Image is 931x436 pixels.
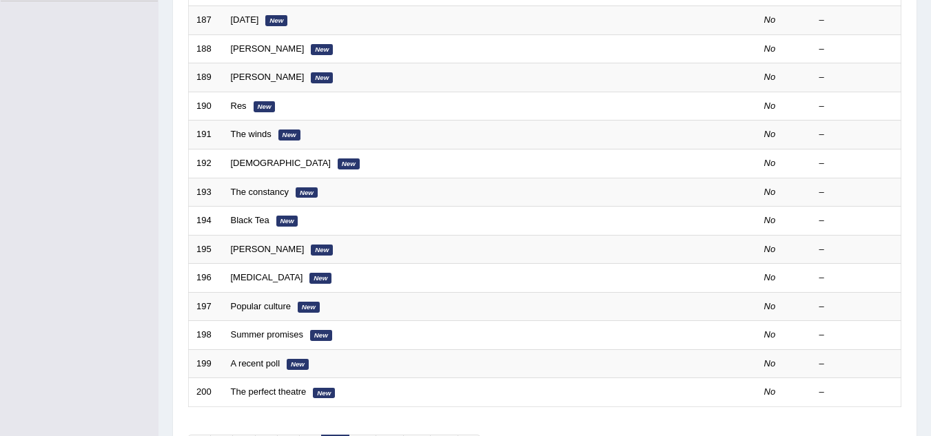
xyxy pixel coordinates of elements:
div: – [819,357,894,371]
em: No [764,43,776,54]
a: [PERSON_NAME] [231,244,305,254]
em: New [276,216,298,227]
td: 192 [189,149,223,178]
div: – [819,214,894,227]
a: [PERSON_NAME] [231,43,305,54]
a: Summer promises [231,329,303,340]
em: No [764,129,776,139]
a: The constancy [231,187,289,197]
em: New [298,302,320,313]
em: New [296,187,318,198]
td: 200 [189,378,223,407]
td: 190 [189,92,223,121]
em: New [311,72,333,83]
div: – [819,71,894,84]
em: New [311,44,333,55]
a: The perfect theatre [231,386,307,397]
td: 194 [189,207,223,236]
em: No [764,14,776,25]
em: New [254,101,276,112]
div: – [819,43,894,56]
em: New [278,129,300,141]
td: 187 [189,6,223,35]
a: [DATE] [231,14,259,25]
div: – [819,157,894,170]
em: No [764,329,776,340]
a: [PERSON_NAME] [231,72,305,82]
em: No [764,215,776,225]
div: – [819,100,894,113]
div: – [819,386,894,399]
div: – [819,128,894,141]
div: – [819,300,894,313]
em: New [338,158,360,169]
em: No [764,158,776,168]
a: The winds [231,129,272,139]
em: No [764,272,776,282]
td: 191 [189,121,223,149]
em: New [313,388,335,399]
em: No [764,72,776,82]
em: New [265,15,287,26]
td: 197 [189,292,223,321]
td: 188 [189,34,223,63]
div: – [819,271,894,284]
td: 199 [189,349,223,378]
em: No [764,244,776,254]
em: New [311,245,333,256]
a: [DEMOGRAPHIC_DATA] [231,158,331,168]
a: Res [231,101,247,111]
em: No [764,301,776,311]
em: No [764,101,776,111]
em: New [309,273,331,284]
em: New [310,330,332,341]
td: 195 [189,235,223,264]
em: No [764,358,776,368]
div: – [819,329,894,342]
a: Black Tea [231,215,269,225]
div: – [819,14,894,27]
em: No [764,386,776,397]
td: 198 [189,321,223,350]
em: New [287,359,309,370]
div: – [819,186,894,199]
div: – [819,243,894,256]
td: 189 [189,63,223,92]
em: No [764,187,776,197]
a: A recent poll [231,358,280,368]
td: 196 [189,264,223,293]
a: [MEDICAL_DATA] [231,272,303,282]
a: Popular culture [231,301,291,311]
td: 193 [189,178,223,207]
